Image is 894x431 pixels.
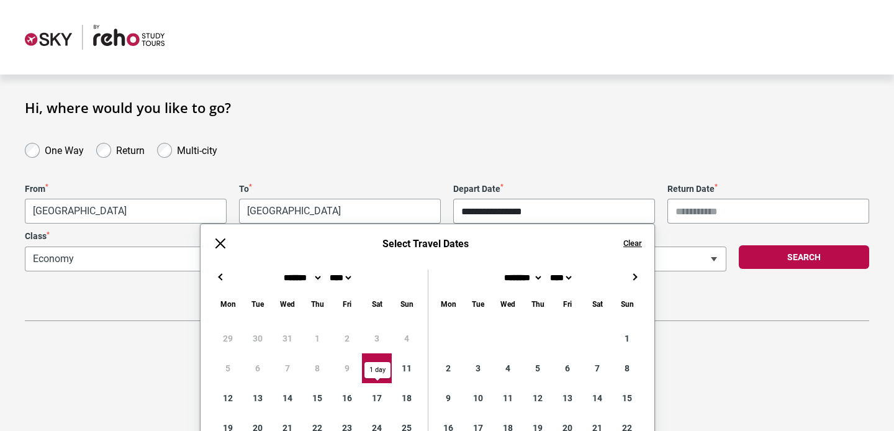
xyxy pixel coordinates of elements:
span: Melbourne, Australia [25,199,226,223]
div: Thursday [523,297,553,311]
h6: Select Travel Dates [240,238,611,250]
span: Economy [25,247,369,271]
div: 13 [243,383,273,413]
div: Wednesday [493,297,523,311]
span: Ho Chi Minh City, Vietnam [240,199,440,223]
div: 8 [612,353,642,383]
label: Return Date [667,184,869,194]
div: Tuesday [463,297,493,311]
div: Saturday [582,297,612,311]
div: 11 [493,383,523,413]
label: Depart Date [453,184,655,194]
div: 11 [392,353,422,383]
div: 2 [433,353,463,383]
div: 13 [553,383,582,413]
div: Saturday [362,297,392,311]
div: 15 [612,383,642,413]
span: Economy [25,247,369,271]
span: Ho Chi Minh City, Vietnam [239,199,441,224]
div: Monday [213,297,243,311]
div: 7 [582,353,612,383]
div: 9 [433,383,463,413]
label: Class [25,231,369,242]
div: 17 [362,383,392,413]
div: 14 [582,383,612,413]
h1: Hi, where would you like to go? [25,99,869,116]
div: Wednesday [273,297,302,311]
div: 10 [463,383,493,413]
div: Tuesday [243,297,273,311]
div: 6 [553,353,582,383]
div: Thursday [302,297,332,311]
label: Return [116,142,145,157]
span: Melbourne, Australia [25,199,227,224]
button: → [627,270,642,284]
div: Friday [332,297,362,311]
div: 16 [332,383,362,413]
div: 10 [362,353,392,383]
div: Sunday [612,297,642,311]
div: 12 [523,383,553,413]
div: 15 [302,383,332,413]
button: Clear [623,238,642,249]
button: ← [213,270,228,284]
label: From [25,184,227,194]
div: 14 [273,383,302,413]
div: 5 [523,353,553,383]
label: To [239,184,441,194]
div: Sunday [392,297,422,311]
div: Monday [433,297,463,311]
div: 12 [213,383,243,413]
div: 4 [493,353,523,383]
div: 3 [463,353,493,383]
button: Search [739,245,869,269]
div: Friday [553,297,582,311]
div: 18 [392,383,422,413]
label: Multi-city [177,142,217,157]
label: One Way [45,142,84,157]
div: 1 [612,324,642,353]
